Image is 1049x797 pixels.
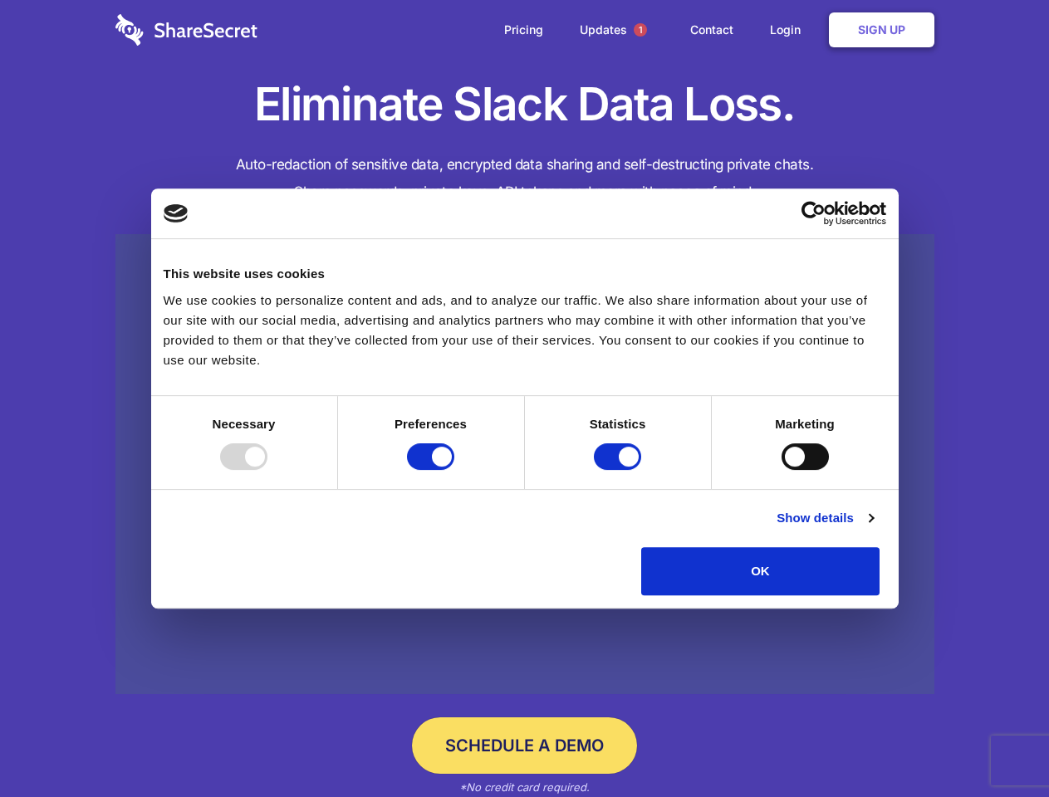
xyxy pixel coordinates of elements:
em: *No credit card required. [459,780,590,794]
img: logo [164,204,189,222]
a: Usercentrics Cookiebot - opens in a new window [741,201,886,226]
a: Contact [674,4,750,56]
a: Pricing [488,4,560,56]
a: Sign Up [829,12,934,47]
strong: Preferences [395,417,467,431]
span: 1 [634,23,647,37]
a: Schedule a Demo [412,717,637,774]
div: We use cookies to personalize content and ads, and to analyze our traffic. We also share informat... [164,291,886,370]
strong: Statistics [590,417,646,431]
a: Show details [777,508,873,528]
h1: Eliminate Slack Data Loss. [115,75,934,134]
button: OK [641,547,880,595]
h4: Auto-redaction of sensitive data, encrypted data sharing and self-destructing private chats. Shar... [115,151,934,206]
a: Login [753,4,826,56]
a: Wistia video thumbnail [115,234,934,695]
strong: Marketing [775,417,835,431]
div: This website uses cookies [164,264,886,284]
strong: Necessary [213,417,276,431]
img: logo-wordmark-white-trans-d4663122ce5f474addd5e946df7df03e33cb6a1c49d2221995e7729f52c070b2.svg [115,14,257,46]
